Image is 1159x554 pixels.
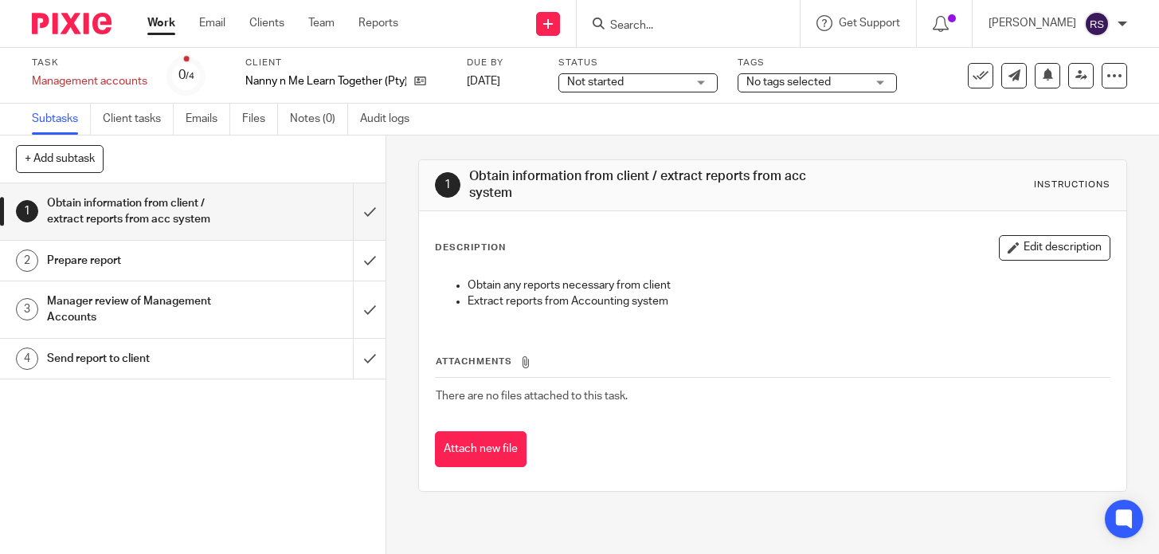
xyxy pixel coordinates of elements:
[436,357,512,366] span: Attachments
[468,293,1109,309] p: Extract reports from Accounting system
[1084,11,1110,37] img: svg%3E
[147,15,175,31] a: Work
[609,19,752,33] input: Search
[32,104,91,135] a: Subtasks
[47,289,241,330] h1: Manager review of Management Accounts
[47,191,241,232] h1: Obtain information from client / extract reports from acc system
[435,172,460,198] div: 1
[186,72,194,81] small: /4
[16,348,38,370] div: 4
[469,168,807,202] h1: Obtain information from client / extract reports from acc system
[32,57,147,69] label: Task
[308,15,335,31] a: Team
[47,249,241,273] h1: Prepare report
[360,104,421,135] a: Audit logs
[358,15,398,31] a: Reports
[290,104,348,135] a: Notes (0)
[178,66,194,84] div: 0
[435,431,527,467] button: Attach new file
[567,77,624,88] span: Not started
[242,104,278,135] a: Files
[32,13,112,34] img: Pixie
[103,104,174,135] a: Client tasks
[199,15,225,31] a: Email
[16,298,38,320] div: 3
[245,57,447,69] label: Client
[746,77,831,88] span: No tags selected
[468,277,1109,293] p: Obtain any reports necessary from client
[989,15,1076,31] p: [PERSON_NAME]
[436,391,628,402] span: There are no files attached to this task.
[467,76,500,87] span: [DATE]
[249,15,284,31] a: Clients
[186,104,230,135] a: Emails
[16,145,104,172] button: + Add subtask
[245,73,406,89] p: Nanny n Me Learn Together (Pty) Ltd
[558,57,718,69] label: Status
[738,57,897,69] label: Tags
[16,249,38,272] div: 2
[999,235,1110,261] button: Edit description
[1034,179,1110,191] div: Instructions
[47,347,241,371] h1: Send report to client
[32,73,147,89] div: Management accounts
[839,18,900,29] span: Get Support
[16,200,38,222] div: 1
[435,242,506,254] p: Description
[467,57,538,69] label: Due by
